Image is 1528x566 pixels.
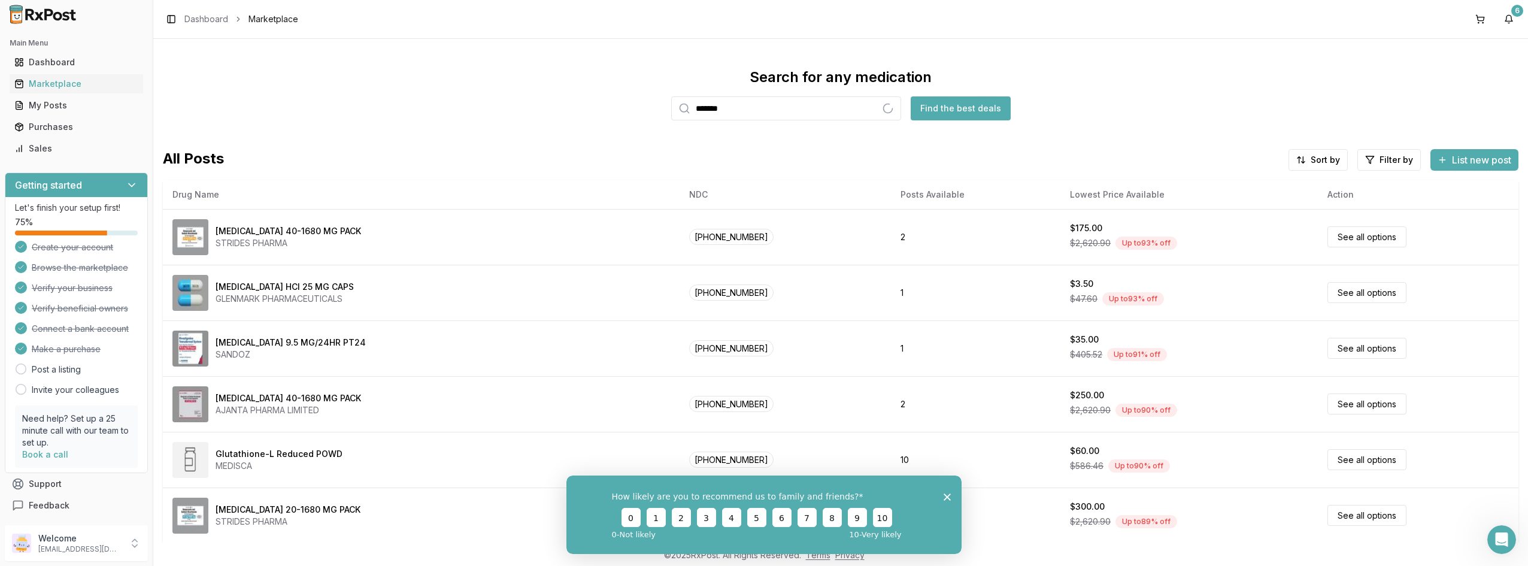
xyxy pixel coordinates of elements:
[12,534,31,553] img: User avatar
[1430,155,1518,167] a: List new post
[689,229,774,245] span: [PHONE_NUMBER]
[891,180,1061,209] th: Posts Available
[1327,449,1406,470] a: See all options
[172,331,208,367] img: Rivastigmine 9.5 MG/24HR PT24
[1115,404,1177,417] div: Up to 90 % off
[1115,515,1177,528] div: Up to 89 % off
[806,550,830,560] a: Terms
[1357,149,1421,171] button: Filter by
[5,53,148,72] button: Dashboard
[172,386,208,422] img: Omeprazole-Sodium Bicarbonate 40-1680 MG PACK
[1289,149,1348,171] button: Sort by
[1070,460,1103,472] span: $586.46
[38,532,122,544] p: Welcome
[172,442,208,478] img: Glutathione-L Reduced POWD
[1327,338,1406,359] a: See all options
[750,68,932,87] div: Search for any medication
[1070,404,1111,416] span: $2,620.90
[216,225,361,237] div: [MEDICAL_DATA] 40-1680 MG PACK
[1070,222,1102,234] div: $175.00
[1070,501,1105,513] div: $300.00
[1070,237,1111,249] span: $2,620.90
[1070,445,1099,457] div: $60.00
[216,237,361,249] div: STRIDES PHARMA
[216,337,366,349] div: [MEDICAL_DATA] 9.5 MG/24HR PT24
[248,13,298,25] span: Marketplace
[689,452,774,468] span: [PHONE_NUMBER]
[14,56,138,68] div: Dashboard
[10,52,143,73] a: Dashboard
[163,180,680,209] th: Drug Name
[1511,5,1523,17] div: 6
[216,404,361,416] div: AJANTA PHARMA LIMITED
[216,504,360,516] div: [MEDICAL_DATA] 20-1680 MG PACK
[1380,154,1413,166] span: Filter by
[1327,282,1406,303] a: See all options
[22,413,131,449] p: Need help? Set up a 25 minute call with our team to set up.
[1060,180,1318,209] th: Lowest Price Available
[184,13,228,25] a: Dashboard
[172,219,208,255] img: Omeprazole-Sodium Bicarbonate 40-1680 MG PACK
[891,265,1061,320] td: 1
[891,488,1061,543] td: 2
[891,432,1061,488] td: 10
[29,500,69,511] span: Feedback
[10,138,143,159] a: Sales
[15,178,82,192] h3: Getting started
[10,73,143,95] a: Marketplace
[1327,226,1406,247] a: See all options
[5,473,148,495] button: Support
[15,202,138,214] p: Let's finish your setup first!
[14,99,138,111] div: My Posts
[5,74,148,93] button: Marketplace
[1318,180,1518,209] th: Action
[32,282,113,294] span: Verify your business
[1108,459,1170,473] div: Up to 90 % off
[1107,348,1167,361] div: Up to 91 % off
[10,38,143,48] h2: Main Menu
[689,340,774,356] span: [PHONE_NUMBER]
[5,5,81,24] img: RxPost Logo
[5,139,148,158] button: Sales
[891,209,1061,265] td: 2
[38,544,122,554] p: [EMAIL_ADDRESS][DOMAIN_NAME]
[14,121,138,133] div: Purchases
[689,284,774,301] span: [PHONE_NUMBER]
[1327,394,1406,414] a: See all options
[1311,154,1340,166] span: Sort by
[32,364,81,376] a: Post a listing
[172,498,208,534] img: Omeprazole-Sodium Bicarbonate 20-1680 MG PACK
[1327,505,1406,526] a: See all options
[911,96,1011,120] button: Find the best deals
[163,149,224,171] span: All Posts
[5,96,148,115] button: My Posts
[14,78,138,90] div: Marketplace
[1070,278,1093,290] div: $3.50
[216,281,354,293] div: [MEDICAL_DATA] HCl 25 MG CAPS
[32,241,113,253] span: Create your account
[184,13,298,25] nav: breadcrumb
[689,396,774,412] span: [PHONE_NUMBER]
[22,449,68,459] a: Book a call
[216,349,366,361] div: SANDOZ
[32,262,128,274] span: Browse the marketplace
[216,293,354,305] div: GLENMARK PHARMACEUTICALS
[1499,10,1518,29] button: 6
[216,392,361,404] div: [MEDICAL_DATA] 40-1680 MG PACK
[172,275,208,311] img: Atomoxetine HCl 25 MG CAPS
[32,384,119,396] a: Invite your colleagues
[835,550,865,560] a: Privacy
[5,117,148,137] button: Purchases
[216,460,342,472] div: MEDISCA
[5,495,148,516] button: Feedback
